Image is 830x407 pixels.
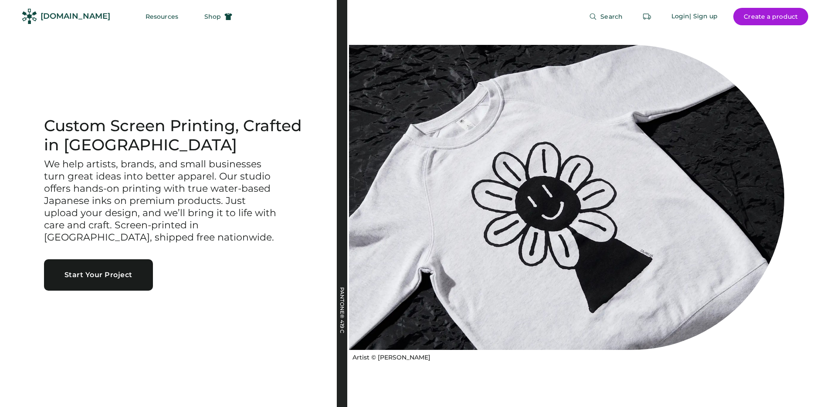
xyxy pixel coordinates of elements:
button: Shop [194,8,243,25]
div: Login [671,12,690,21]
a: Artist © [PERSON_NAME] [349,350,430,362]
div: | Sign up [689,12,718,21]
div: [DOMAIN_NAME] [41,11,110,22]
img: Rendered Logo - Screens [22,9,37,24]
span: Search [600,14,623,20]
button: Resources [135,8,189,25]
h1: Custom Screen Printing, Crafted in [GEOGRAPHIC_DATA] [44,116,316,155]
button: Create a product [733,8,808,25]
div: PANTONE® 419 C [339,287,345,374]
button: Start Your Project [44,259,153,291]
span: Shop [204,14,221,20]
button: Retrieve an order [638,8,656,25]
h3: We help artists, brands, and small businesses turn great ideas into better apparel. Our studio of... [44,158,279,244]
div: Artist © [PERSON_NAME] [352,353,430,362]
button: Search [579,8,633,25]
